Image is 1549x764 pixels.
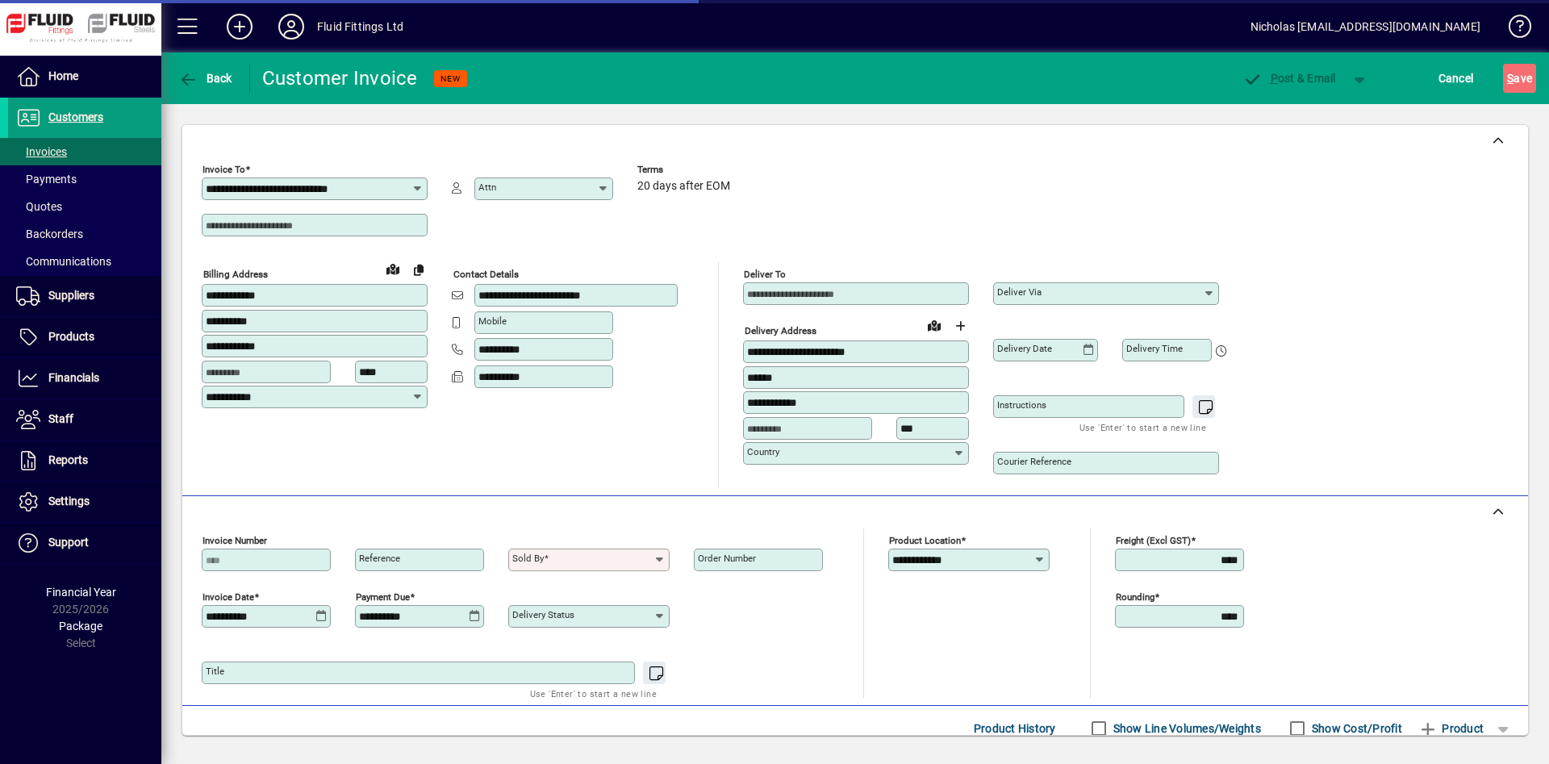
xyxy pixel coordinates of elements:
[1410,714,1492,743] button: Product
[16,173,77,186] span: Payments
[206,666,224,677] mat-label: Title
[974,716,1056,741] span: Product History
[46,586,116,599] span: Financial Year
[921,312,947,338] a: View on map
[698,553,756,564] mat-label: Order number
[8,56,161,97] a: Home
[1250,14,1480,40] div: Nicholas [EMAIL_ADDRESS][DOMAIN_NAME]
[16,200,62,213] span: Quotes
[16,255,111,268] span: Communications
[997,399,1046,411] mat-label: Instructions
[406,257,432,282] button: Copy to Delivery address
[8,399,161,440] a: Staff
[637,165,734,175] span: Terms
[8,440,161,481] a: Reports
[380,256,406,282] a: View on map
[1507,72,1514,85] span: S
[202,591,254,603] mat-label: Invoice date
[1110,720,1261,737] label: Show Line Volumes/Weights
[16,145,67,158] span: Invoices
[174,64,236,93] button: Back
[8,523,161,563] a: Support
[1503,64,1536,93] button: Save
[8,220,161,248] a: Backorders
[1234,64,1344,93] button: Post & Email
[947,313,973,339] button: Choose address
[8,358,161,399] a: Financials
[8,193,161,220] a: Quotes
[744,269,786,280] mat-label: Deliver To
[637,180,730,193] span: 20 days after EOM
[48,69,78,82] span: Home
[530,684,657,703] mat-hint: Use 'Enter' to start a new line
[8,482,161,522] a: Settings
[359,553,400,564] mat-label: Reference
[512,553,544,564] mat-label: Sold by
[1126,343,1183,354] mat-label: Delivery time
[265,12,317,41] button: Profile
[1116,535,1191,546] mat-label: Freight (excl GST)
[967,714,1063,743] button: Product History
[48,412,73,425] span: Staff
[48,289,94,302] span: Suppliers
[1242,72,1336,85] span: ost & Email
[8,138,161,165] a: Invoices
[356,591,410,603] mat-label: Payment due
[1079,418,1206,436] mat-hint: Use 'Enter' to start a new line
[1507,65,1532,91] span: ave
[512,609,574,620] mat-label: Delivery status
[8,165,161,193] a: Payments
[1434,64,1478,93] button: Cancel
[59,620,102,632] span: Package
[8,248,161,275] a: Communications
[478,182,496,193] mat-label: Attn
[997,456,1071,467] mat-label: Courier Reference
[8,276,161,316] a: Suppliers
[48,495,90,507] span: Settings
[161,64,250,93] app-page-header-button: Back
[747,446,779,457] mat-label: Country
[262,65,418,91] div: Customer Invoice
[48,536,89,549] span: Support
[1418,716,1484,741] span: Product
[1271,72,1278,85] span: P
[48,371,99,384] span: Financials
[997,286,1042,298] mat-label: Deliver via
[997,343,1052,354] mat-label: Delivery date
[440,73,461,84] span: NEW
[1309,720,1402,737] label: Show Cost/Profit
[48,453,88,466] span: Reports
[202,535,267,546] mat-label: Invoice number
[317,14,403,40] div: Fluid Fittings Ltd
[1438,65,1474,91] span: Cancel
[48,330,94,343] span: Products
[214,12,265,41] button: Add
[1497,3,1529,56] a: Knowledge Base
[8,317,161,357] a: Products
[478,315,507,327] mat-label: Mobile
[48,111,103,123] span: Customers
[889,535,961,546] mat-label: Product location
[1116,591,1154,603] mat-label: Rounding
[178,72,232,85] span: Back
[202,164,245,175] mat-label: Invoice To
[16,228,83,240] span: Backorders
